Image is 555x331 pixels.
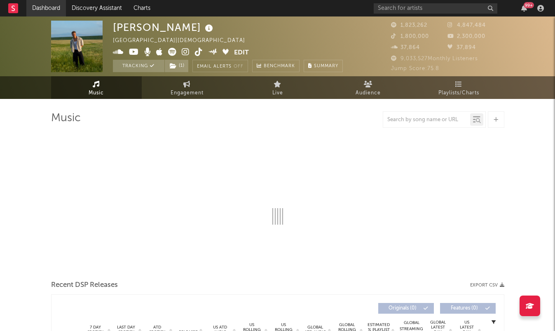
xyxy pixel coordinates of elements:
span: Originals ( 0 ) [384,306,422,311]
div: [PERSON_NAME] [113,21,215,34]
a: Audience [323,76,414,99]
span: Features ( 0 ) [445,306,483,311]
div: 99 + [524,2,534,8]
span: Playlists/Charts [438,88,479,98]
span: 9,033,527 Monthly Listeners [391,56,478,61]
button: Tracking [113,60,164,72]
span: ( 1 ) [164,60,189,72]
button: Summary [304,60,343,72]
a: Engagement [142,76,232,99]
span: Benchmark [264,61,295,71]
a: Playlists/Charts [414,76,504,99]
span: Recent DSP Releases [51,280,118,290]
button: (1) [165,60,188,72]
span: 1,823,262 [391,23,427,28]
span: 37,894 [447,45,476,50]
span: Live [272,88,283,98]
span: 4,847,484 [447,23,486,28]
button: Edit [234,48,249,58]
button: Features(0) [440,303,496,314]
span: Summary [314,64,338,68]
button: Export CSV [470,283,504,288]
span: 2,300,000 [447,34,485,39]
span: 1,800,000 [391,34,429,39]
a: Live [232,76,323,99]
input: Search by song name or URL [383,117,470,123]
span: Music [89,88,104,98]
span: Jump Score: 75.8 [391,66,439,71]
span: 37,864 [391,45,420,50]
button: Email AlertsOff [192,60,248,72]
button: 99+ [521,5,527,12]
a: Benchmark [252,60,300,72]
input: Search for artists [374,3,497,14]
em: Off [234,64,244,69]
span: Engagement [171,88,204,98]
span: Audience [356,88,381,98]
button: Originals(0) [378,303,434,314]
div: [GEOGRAPHIC_DATA] | [DEMOGRAPHIC_DATA] [113,36,255,46]
a: Music [51,76,142,99]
